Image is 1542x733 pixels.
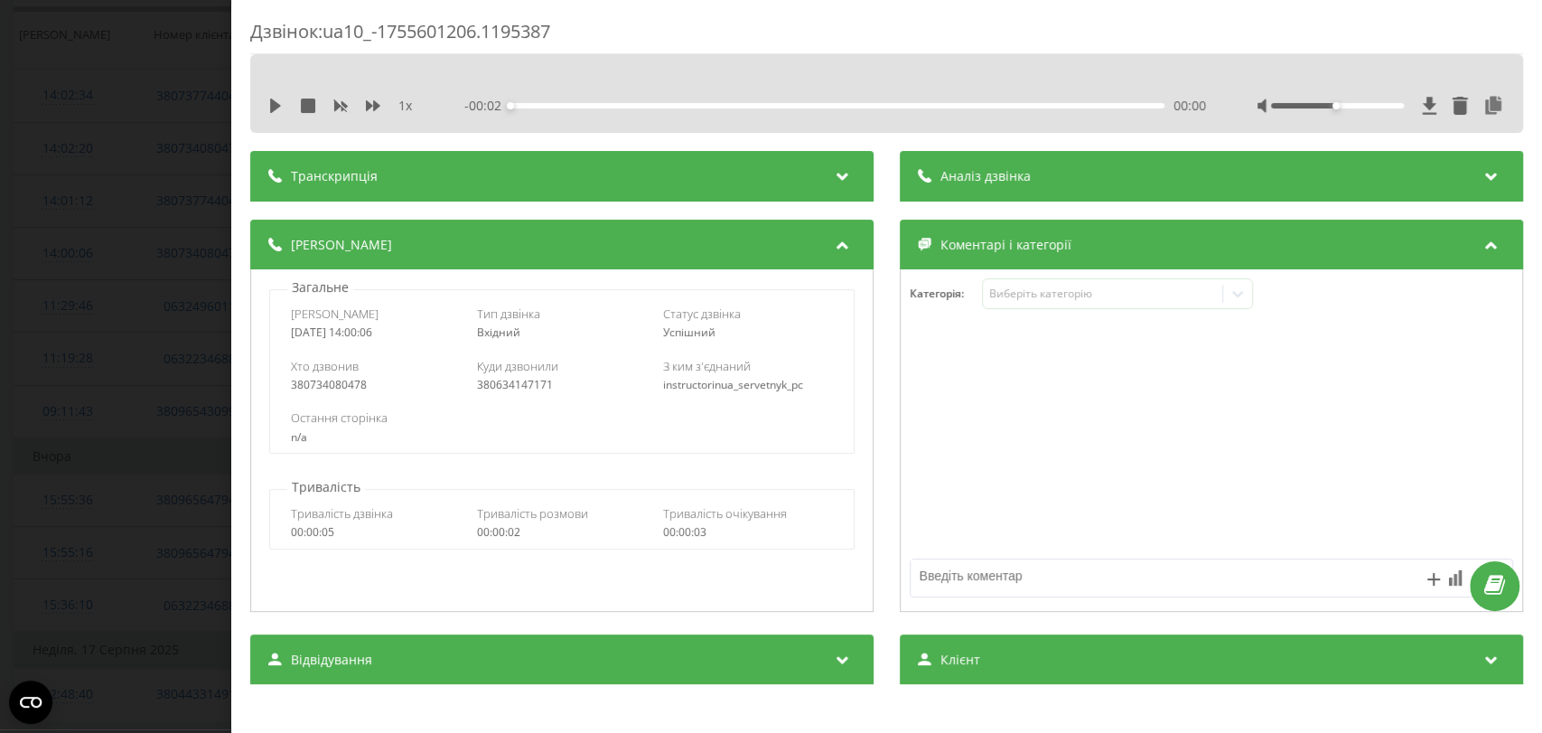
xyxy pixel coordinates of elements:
span: Тривалість дзвінка [291,505,393,522]
div: 380634147171 [477,379,647,391]
span: Вхідний [477,324,520,340]
span: З ким з'єднаний [663,358,751,374]
span: Клієнт [940,651,980,669]
div: instructorinua_servetnyk_pc [663,379,833,391]
p: Загальне [287,278,353,296]
span: Тип дзвінка [477,305,540,322]
div: Дзвінок : ua10_-1755601206.1195387 [250,19,1523,54]
h4: Категорія : [910,287,982,300]
span: Тривалість розмови [477,505,588,522]
span: Тривалість очікування [663,505,787,522]
span: [PERSON_NAME] [291,305,378,322]
span: Коментарі і категорії [940,236,1071,254]
span: 00:00 [1173,97,1206,115]
span: - 00:02 [464,97,510,115]
span: Остання сторінка [291,409,388,426]
div: 380734080478 [291,379,461,391]
div: [DATE] 14:00:06 [291,326,461,339]
div: Accessibility label [507,102,514,109]
span: Хто дзвонив [291,358,359,374]
span: [PERSON_NAME] [291,236,392,254]
span: 1 x [398,97,412,115]
div: 00:00:03 [663,526,833,539]
span: Аналіз дзвінка [940,167,1031,185]
p: Тривалість [287,478,365,496]
span: Куди дзвонили [477,358,558,374]
span: Успішний [663,324,715,340]
div: 00:00:05 [291,526,461,539]
span: Відвідування [291,651,372,669]
div: n/a [291,431,833,444]
span: Транскрипція [291,167,378,185]
span: Статус дзвінка [663,305,741,322]
div: Виберіть категорію [989,287,1215,301]
div: 00:00:02 [477,526,647,539]
div: Accessibility label [1332,102,1340,109]
button: Open CMP widget [9,681,52,724]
